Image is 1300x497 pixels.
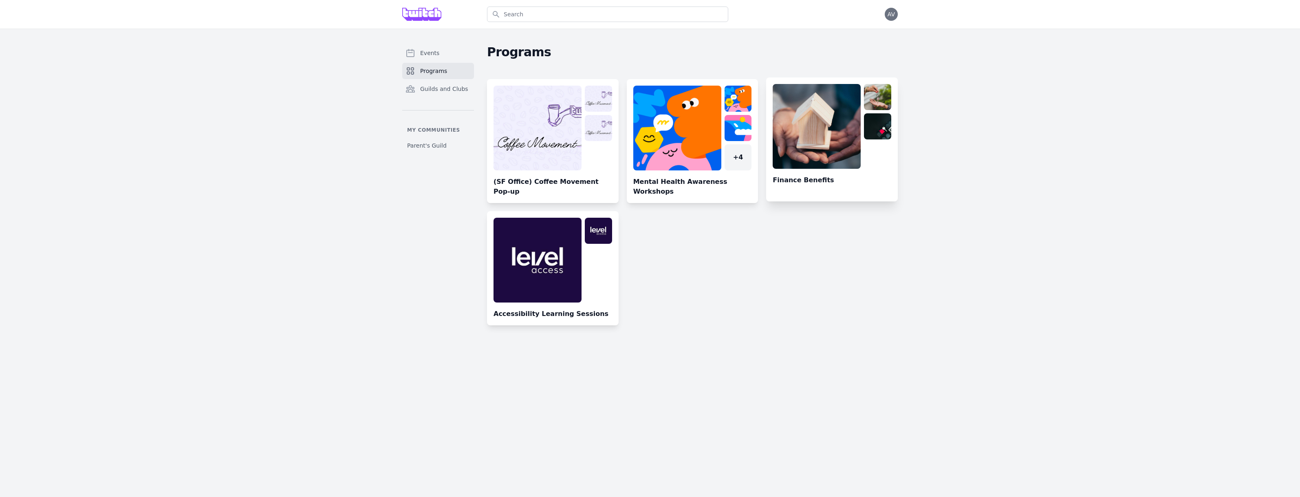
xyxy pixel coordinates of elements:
a: Programs [402,63,474,79]
span: Programs [420,67,447,75]
img: Grove [402,8,441,21]
a: Parent's Guild [402,138,474,153]
p: My communities [402,127,474,133]
a: Guilds and Clubs [402,81,474,97]
span: Events [420,49,439,57]
h2: Programs [487,45,898,60]
span: Guilds and Clubs [420,85,468,93]
a: Events [402,45,474,61]
input: Search [487,7,728,22]
button: AV [885,8,898,21]
span: Parent's Guild [407,141,447,150]
nav: Sidebar [402,45,474,153]
span: AV [888,11,895,17]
